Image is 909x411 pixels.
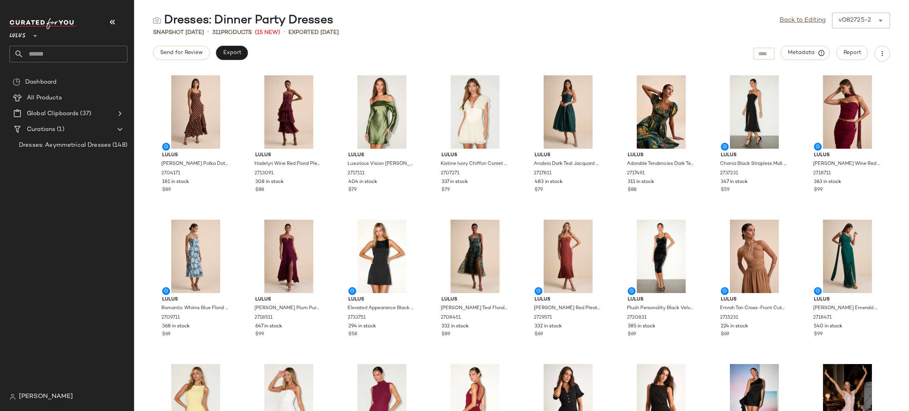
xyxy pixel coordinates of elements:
span: 2709711 [161,314,180,321]
span: [PERSON_NAME] Red Pleated Hem Midi Dress [534,305,601,312]
span: $88 [628,187,636,194]
span: $99 [814,187,823,194]
img: 2717111_01_hero_2025-08-14.jpg [342,75,422,149]
img: cfy_white_logo.C9jOOHJF.svg [9,18,77,29]
img: 2713091_02_fullbody_2025-08-18.jpg [249,75,329,149]
span: 347 in stock [721,179,748,186]
span: 540 in stock [814,323,842,330]
span: Luxurious Vision [PERSON_NAME] Satin Off-the-Shoulder Mini Dress [348,161,415,168]
span: $58 [348,331,357,338]
button: Metadata [781,46,830,60]
span: Lulus [348,296,415,303]
span: 2717811 [534,170,552,177]
span: 2704171 [161,170,180,177]
span: Report [843,50,861,56]
span: Lulus [162,152,229,159]
span: 294 in stock [348,323,376,330]
span: 181 in stock [162,179,189,186]
button: Report [836,46,868,60]
span: [PERSON_NAME] Wine Red Mesh Ruched Strapless Two-Piece Maxi Dress [813,161,880,168]
span: $69 [721,331,729,338]
span: Lulus [535,296,602,303]
button: Send for Review [153,46,209,60]
img: 2718711_01_hero_2025-08-21.jpg [808,75,887,149]
span: 2717491 [627,170,645,177]
div: Products [212,28,252,37]
img: 2715231_01_hero_2025-07-31.jpg [714,220,794,293]
span: Metadata [787,49,823,56]
span: Plush Personality Black Velvet Ruched Bodycon Midi Dress [627,305,694,312]
span: Chania Black Strapless Midi Dress [720,161,787,168]
button: Export [216,46,248,60]
span: Snapshot [DATE] [153,28,204,37]
span: (37) [79,109,91,118]
span: $79 [441,187,450,194]
span: 2707271 [441,170,459,177]
span: Lulus [348,152,415,159]
span: 2715231 [720,314,738,321]
span: 483 in stock [535,179,563,186]
span: 332 in stock [441,323,469,330]
span: Romantic Whims Blue Floral Print Organza Sleeveless Slip Dress [161,305,228,312]
span: 368 in stock [162,323,190,330]
span: [PERSON_NAME] [19,392,73,402]
span: Lulus [162,296,229,303]
a: Back to Editing [780,16,826,25]
span: 2718471 [813,314,832,321]
span: 2729571 [534,314,552,321]
span: $89 [162,187,171,194]
span: Lulus [721,152,788,159]
span: Global Clipboards [27,109,79,118]
img: 2717811_02_fullbody_2025-08-13.jpg [528,75,608,149]
span: $99 [255,331,264,338]
span: 311 [212,30,221,35]
img: svg%3e [9,394,16,400]
span: Emrah Tan Cross-Front Cutout Halter Midi Dress [720,305,787,312]
span: 2708451 [441,314,461,321]
span: Kistine Ivory Chiffon Corset Flutter Sleeve Mini Dress [441,161,508,168]
img: 2704171_01_hero_2025-08-21.jpg [156,75,236,149]
span: Export [223,50,241,56]
span: Lulus [535,152,602,159]
span: $59 [721,187,729,194]
span: • [283,28,285,37]
span: 311 in stock [628,179,654,186]
span: 2717111 [348,170,365,177]
span: $79 [535,187,543,194]
img: 2718471_02_front_2025-08-18.jpg [808,220,887,293]
span: 337 in stock [441,179,468,186]
span: Lulus [814,152,881,159]
span: [PERSON_NAME] Teal Floral Sleeveless Midi Dress [441,305,508,312]
span: (15 New) [255,28,280,37]
span: [PERSON_NAME] Emerald One-Shoulder Scarf Maxi Dress [813,305,880,312]
span: 2733751 [348,314,366,321]
span: [PERSON_NAME] Polka Dot Lace-Up Tiered Maxi Dress [161,161,228,168]
div: Dresses: Dinner Party Dresses [153,13,333,28]
span: 224 in stock [721,323,748,330]
span: Adorable Tendencies Dark Teal Floral Puff Sleeve Midi Dress [627,161,694,168]
span: Dresses: Asymmetrical Dresses [19,141,111,150]
span: 332 in stock [535,323,562,330]
img: svg%3e [13,78,21,86]
span: 2720831 [627,314,647,321]
img: 2709711_05_side_2025-08-19.jpg [156,220,236,293]
span: 2718711 [813,170,831,177]
span: 2737231 [720,170,738,177]
span: $88 [255,187,264,194]
span: 404 in stock [348,179,377,186]
span: 363 in stock [814,179,841,186]
span: Lulus [628,296,695,303]
span: [PERSON_NAME] Plum Purple Sleeveless Maxi Dress [254,305,322,312]
span: Lulus [814,296,881,303]
span: $89 [441,331,450,338]
span: Curations [27,125,55,134]
span: • [207,28,209,37]
span: Analeia Dark Teal Jacquard Lace-Up Strapless Midi Dress [534,161,601,168]
span: Hadelyn Wine Red Floral Pleated Tiered Midi Dress [254,161,322,168]
span: Lulus [441,152,509,159]
span: 2713091 [254,170,273,177]
span: Lulus [255,296,322,303]
span: 647 in stock [255,323,282,330]
span: $69 [162,331,170,338]
span: Lulus [721,296,788,303]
